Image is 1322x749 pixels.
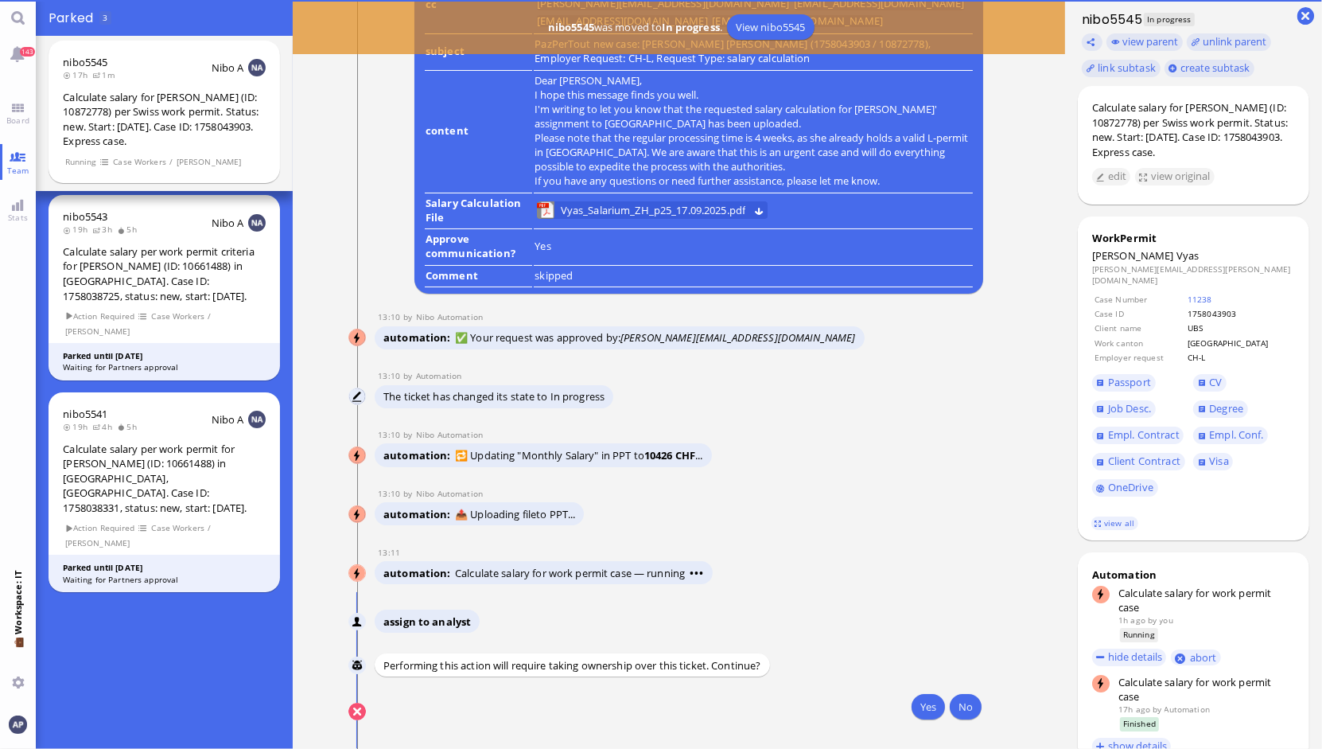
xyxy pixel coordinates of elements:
span: Nibo A [212,412,244,427]
img: NA [248,214,266,232]
span: automation@bluelakelegal.com [416,370,461,381]
div: Calculate salary for work permit case [1118,675,1294,704]
span: Empl. Conf. [1209,427,1263,442]
lob-view: Vyas_Salarium_ZH_p25_17.09.2025.pdf [537,201,768,219]
span: [PERSON_NAME] [64,325,130,338]
span: [PERSON_NAME] [64,536,130,550]
div: WorkPermit [1092,231,1295,245]
span: link subtask [1098,60,1156,75]
span: [PERSON_NAME] [1092,248,1174,263]
a: nibo5541 [63,407,107,421]
p: If you have any questions or need further assistance, please let me know. [535,174,972,188]
div: Calculate salary for [PERSON_NAME] (ID: 10872778) per Swiss work permit. Status: new. Start: [DAT... [1092,100,1295,159]
button: view original [1135,168,1215,185]
img: Automation [349,388,367,406]
span: by [403,429,416,440]
span: by [403,488,416,499]
span: / [169,155,173,169]
span: • [694,566,699,580]
span: 13:10 [378,429,403,440]
span: Job Desc. [1108,401,1151,415]
div: Waiting for Partners approval [63,574,266,586]
span: Calculate salary for work permit case — running [455,566,704,580]
span: CV [1209,375,1222,389]
div: Parked until [DATE] [63,562,266,574]
td: CH-L [1187,351,1293,364]
button: abort [1171,650,1221,666]
td: Case ID [1094,307,1185,320]
a: Empl. Contract [1092,427,1184,444]
a: OneDrive [1092,479,1158,497]
span: automation@nibo.ai [416,488,483,499]
span: Case Workers [151,310,205,323]
span: Running [1120,628,1159,642]
div: Calculate salary per work permit criteria for [PERSON_NAME] (ID: 10661488) in [GEOGRAPHIC_DATA]. ... [63,244,266,303]
a: Empl. Conf. [1193,427,1268,444]
span: / [208,310,212,323]
td: Employer request [1094,351,1185,364]
span: Action Required [64,521,136,535]
span: 1m [92,69,119,80]
img: Nibo Automation [349,330,367,347]
a: Degree [1193,400,1247,418]
span: 13:10 [378,488,403,499]
div: Calculate salary per work permit for [PERSON_NAME] (ID: 10661488) in [GEOGRAPHIC_DATA], [GEOGRAPH... [63,442,266,516]
button: unlink parent [1187,33,1271,51]
span: 1h ago [1118,614,1145,626]
span: Stats [4,212,32,223]
span: by [403,370,416,381]
strong: 10426 CHF [644,448,695,462]
span: 5h [117,224,142,235]
a: Client Contract [1092,453,1185,470]
dd: [PERSON_NAME][EMAIL_ADDRESS][PERSON_NAME][DOMAIN_NAME] [1092,263,1295,287]
td: Comment [425,267,532,288]
b: In progress [663,20,720,34]
span: 19h [63,421,92,432]
span: Running [64,155,97,169]
div: Parked until [DATE] [63,350,266,362]
span: 5h [117,421,142,432]
span: Visa [1209,454,1229,468]
a: 11238 [1188,294,1212,305]
span: Client Contract [1108,454,1180,468]
td: Salary Calculation File [425,195,532,230]
h1: nibo5545 [1078,10,1143,29]
td: Client name [1094,322,1185,334]
i: [PERSON_NAME][EMAIL_ADDRESS][DOMAIN_NAME] [620,330,855,345]
span: 17h [63,69,92,80]
span: 13:10 [378,311,403,322]
div: Waiting for Partners approval [63,361,266,373]
button: create subtask [1165,60,1254,77]
a: View Vyas_Salarium_ZH_p25_17.09.2025.pdf [558,201,748,219]
span: 3h [92,224,117,235]
span: 🔁 Updating "Monthly Salary" in PPT to ... [455,448,702,462]
img: Nibo [349,614,367,631]
p: Please note that the regular processing time is 4 weeks, as she already holds a valid L-permit in... [535,131,972,174]
span: assign to analyst [383,614,471,629]
span: automation [383,566,455,580]
span: anand.pazhenkottil@bluelakelegal.com [1160,614,1173,626]
span: by [1148,614,1157,626]
span: Finished [1120,717,1160,731]
span: was moved to . [543,20,726,34]
td: Case Number [1094,293,1185,306]
span: Degree [1209,401,1243,415]
button: Copy ticket nibo5545 link to clipboard [1082,33,1102,51]
span: automation [383,330,455,345]
p: Dear [PERSON_NAME], [535,73,972,88]
span: Nibo A [212,60,244,75]
button: view parent [1106,33,1183,51]
div: Performing this action will require taking ownership over this ticket. Continue? [375,653,770,677]
span: [PERSON_NAME] [176,155,242,169]
div: Calculate salary for work permit case [1118,586,1294,614]
span: In progress [1144,13,1195,26]
a: View nibo5545 [727,14,815,40]
span: 13:10 [378,370,403,381]
button: edit [1092,168,1131,185]
a: Visa [1193,453,1233,470]
img: Nibo [348,657,366,674]
span: automation@nibo.ai [416,311,483,322]
img: Nibo Automation [349,447,367,465]
div: Calculate salary for [PERSON_NAME] (ID: 10872778) per Swiss work permit. Status: new. Start: [DAT... [63,90,266,149]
